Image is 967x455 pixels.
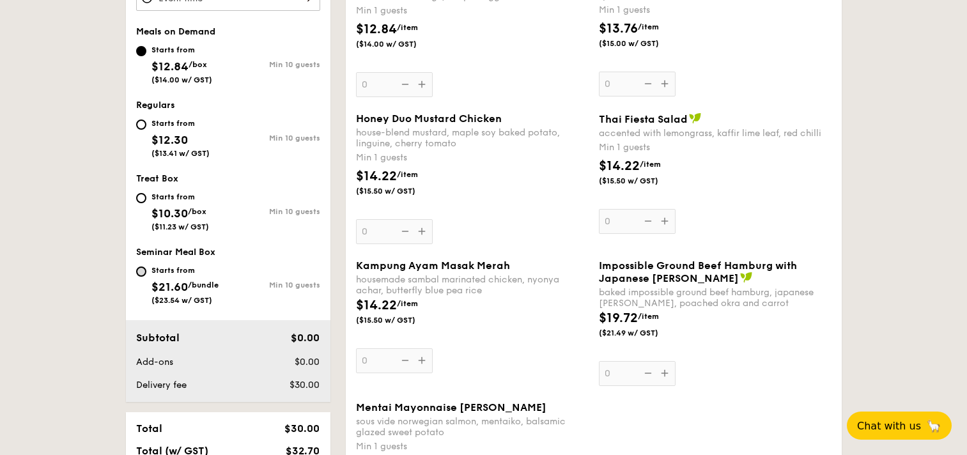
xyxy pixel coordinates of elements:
[397,170,418,179] span: /item
[136,26,215,37] span: Meals on Demand
[136,120,146,130] input: Starts from$12.30($13.41 w/ GST)Min 10 guests
[284,422,320,435] span: $30.00
[151,280,188,294] span: $21.60
[740,272,753,283] img: icon-vegan.f8ff3823.svg
[599,38,686,49] span: ($15.00 w/ GST)
[136,173,178,184] span: Treat Box
[356,39,443,49] span: ($14.00 w/ GST)
[136,357,173,367] span: Add-ons
[228,207,320,216] div: Min 10 guests
[356,259,510,272] span: Kampung Ayam Masak Merah
[599,141,832,154] div: Min 1 guests
[136,46,146,56] input: Starts from$12.84/box($14.00 w/ GST)Min 10 guests
[599,311,638,326] span: $19.72
[151,222,209,231] span: ($11.23 w/ GST)
[136,380,187,390] span: Delivery fee
[356,22,397,37] span: $12.84
[857,420,921,432] span: Chat with us
[188,281,219,289] span: /bundle
[926,419,941,433] span: 🦙
[356,127,589,149] div: house-blend mustard, maple soy baked potato, linguine, cherry tomato
[356,401,546,413] span: Mentai Mayonnaise [PERSON_NAME]
[356,4,589,17] div: Min 1 guests
[638,22,659,31] span: /item
[356,186,443,196] span: ($15.50 w/ GST)
[151,133,188,147] span: $12.30
[151,192,209,202] div: Starts from
[136,332,180,344] span: Subtotal
[136,422,162,435] span: Total
[599,21,638,36] span: $13.76
[136,100,175,111] span: Regulars
[151,118,210,128] div: Starts from
[189,60,207,69] span: /box
[356,440,589,453] div: Min 1 guests
[356,112,502,125] span: Honey Duo Mustard Chicken
[397,23,418,32] span: /item
[136,193,146,203] input: Starts from$10.30/box($11.23 w/ GST)Min 10 guests
[599,287,832,309] div: baked impossible ground beef hamburg, japanese [PERSON_NAME], poached okra and carrot
[599,113,688,125] span: Thai Fiesta Salad
[599,128,832,139] div: accented with lemongrass, kaffir lime leaf, red chilli
[188,207,206,216] span: /box
[599,259,797,284] span: Impossible Ground Beef Hamburg with Japanese [PERSON_NAME]
[599,4,832,17] div: Min 1 guests
[599,176,686,186] span: ($15.50 w/ GST)
[151,59,189,73] span: $12.84
[151,45,212,55] div: Starts from
[356,274,589,296] div: housemade sambal marinated chicken, nyonya achar, butterfly blue pea rice
[290,380,320,390] span: $30.00
[847,412,952,440] button: Chat with us🦙
[295,357,320,367] span: $0.00
[599,158,640,174] span: $14.22
[397,299,418,308] span: /item
[638,312,659,321] span: /item
[640,160,661,169] span: /item
[151,265,219,275] div: Starts from
[228,60,320,69] div: Min 10 guests
[291,332,320,344] span: $0.00
[228,281,320,289] div: Min 10 guests
[356,169,397,184] span: $14.22
[356,298,397,313] span: $14.22
[356,416,589,438] div: sous vide norwegian salmon, mentaiko, balsamic glazed sweet potato
[228,134,320,143] div: Min 10 guests
[599,328,686,338] span: ($21.49 w/ GST)
[151,296,212,305] span: ($23.54 w/ GST)
[356,315,443,325] span: ($15.50 w/ GST)
[136,247,215,258] span: Seminar Meal Box
[151,75,212,84] span: ($14.00 w/ GST)
[151,206,188,220] span: $10.30
[151,149,210,158] span: ($13.41 w/ GST)
[136,266,146,277] input: Starts from$21.60/bundle($23.54 w/ GST)Min 10 guests
[689,112,702,124] img: icon-vegan.f8ff3823.svg
[356,151,589,164] div: Min 1 guests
